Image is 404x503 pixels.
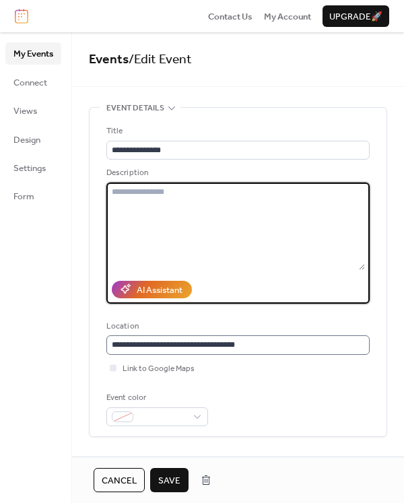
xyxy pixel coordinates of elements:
[5,42,61,64] a: My Events
[158,474,180,488] span: Save
[323,5,389,27] button: Upgrade🚀
[13,162,46,175] span: Settings
[129,47,192,72] span: / Edit Event
[89,47,129,72] a: Events
[106,125,367,138] div: Title
[15,9,28,24] img: logo
[13,47,53,61] span: My Events
[5,71,61,93] a: Connect
[13,104,37,118] span: Views
[329,10,382,24] span: Upgrade 🚀
[208,10,252,24] span: Contact Us
[13,190,34,203] span: Form
[13,76,47,90] span: Connect
[102,474,137,488] span: Cancel
[264,9,311,23] a: My Account
[5,129,61,150] a: Design
[112,281,192,298] button: AI Assistant
[106,166,367,180] div: Description
[208,9,252,23] a: Contact Us
[264,10,311,24] span: My Account
[137,283,182,297] div: AI Assistant
[106,320,367,333] div: Location
[106,453,164,467] span: Date and time
[5,100,61,121] a: Views
[5,185,61,207] a: Form
[13,133,40,147] span: Design
[106,391,205,405] div: Event color
[150,468,189,492] button: Save
[5,157,61,178] a: Settings
[123,362,195,376] span: Link to Google Maps
[94,468,145,492] button: Cancel
[106,102,164,115] span: Event details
